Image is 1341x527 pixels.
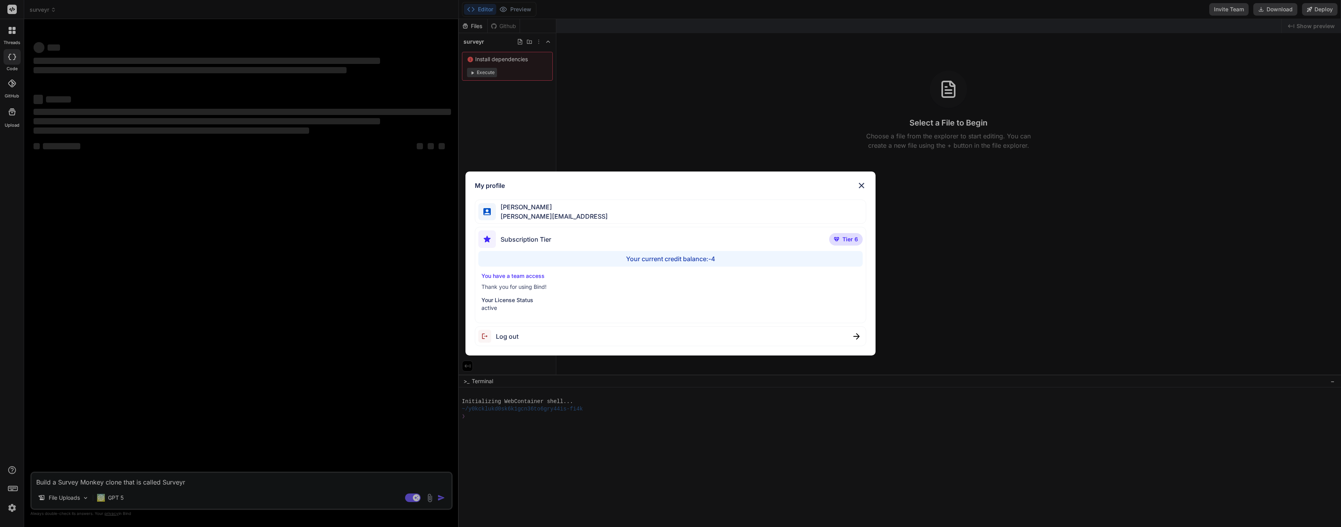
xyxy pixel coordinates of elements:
p: You have a team access [481,272,859,280]
span: Subscription Tier [501,235,551,244]
span: [PERSON_NAME] [496,202,608,212]
img: premium [834,237,839,242]
p: active [481,304,859,312]
span: Tier 6 [842,235,858,243]
img: close [853,333,860,340]
p: Thank you for using Bind! [481,283,859,291]
img: profile [483,208,491,216]
span: [PERSON_NAME][EMAIL_ADDRESS] [496,212,608,221]
img: subscription [478,230,496,248]
span: Log out [496,332,518,341]
p: Your License Status [481,296,859,304]
div: Your current credit balance: -4 [478,251,862,267]
h1: My profile [475,181,505,190]
img: close [857,181,866,190]
img: logout [478,330,496,343]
